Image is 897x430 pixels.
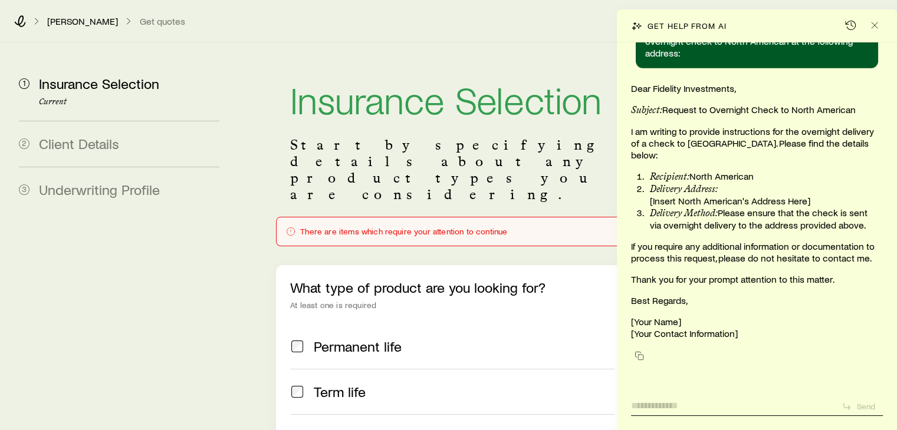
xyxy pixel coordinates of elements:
[631,104,883,116] p: Request to Overnight Check to North American
[314,383,366,400] span: Term life
[290,300,619,310] div: At least one is required
[648,21,727,31] p: Get help from AI
[39,97,219,107] p: Current
[650,207,869,231] p: Please ensure that the check is sent via overnight delivery to the address provided above.
[291,386,303,398] input: Term life
[650,183,718,194] strong: Delivery Address:
[291,340,303,352] input: Permanent life
[866,17,883,34] button: Close
[290,279,619,296] p: What type of product are you looking for?
[631,273,883,285] p: Thank you for your prompt attention to this matter.
[650,183,869,207] p: [Insert North American's Address Here]
[631,82,883,94] p: Dear Fidelity Investments,
[314,338,402,355] span: Permanent life
[39,75,159,92] span: Insurance Selection
[290,80,619,118] h1: Insurance Selection
[650,207,718,219] strong: Delivery Method:
[19,184,29,195] span: 3
[39,181,160,198] span: Underwriting Profile
[650,170,869,183] p: North American
[139,16,186,27] button: Get quotes
[39,135,119,152] span: Client Details
[631,295,883,306] p: Best Regards,
[837,399,883,414] button: Send
[19,78,29,89] span: 1
[19,138,29,149] span: 2
[286,227,623,236] div: There are items which require your attention to continue
[856,402,875,411] p: Send
[631,240,883,264] p: If you require any additional information or documentation to process this request, please do not...
[631,125,883,161] p: I am writing to provide instructions for the overnight delivery of a check to [GEOGRAPHIC_DATA]. ...
[47,15,118,27] p: [PERSON_NAME]
[290,137,619,203] p: Start by specifying details about any product types you are considering.
[631,104,662,115] strong: Subject:
[650,171,689,182] strong: Recipient:
[631,316,883,339] p: [Your Name] [Your Contact Information]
